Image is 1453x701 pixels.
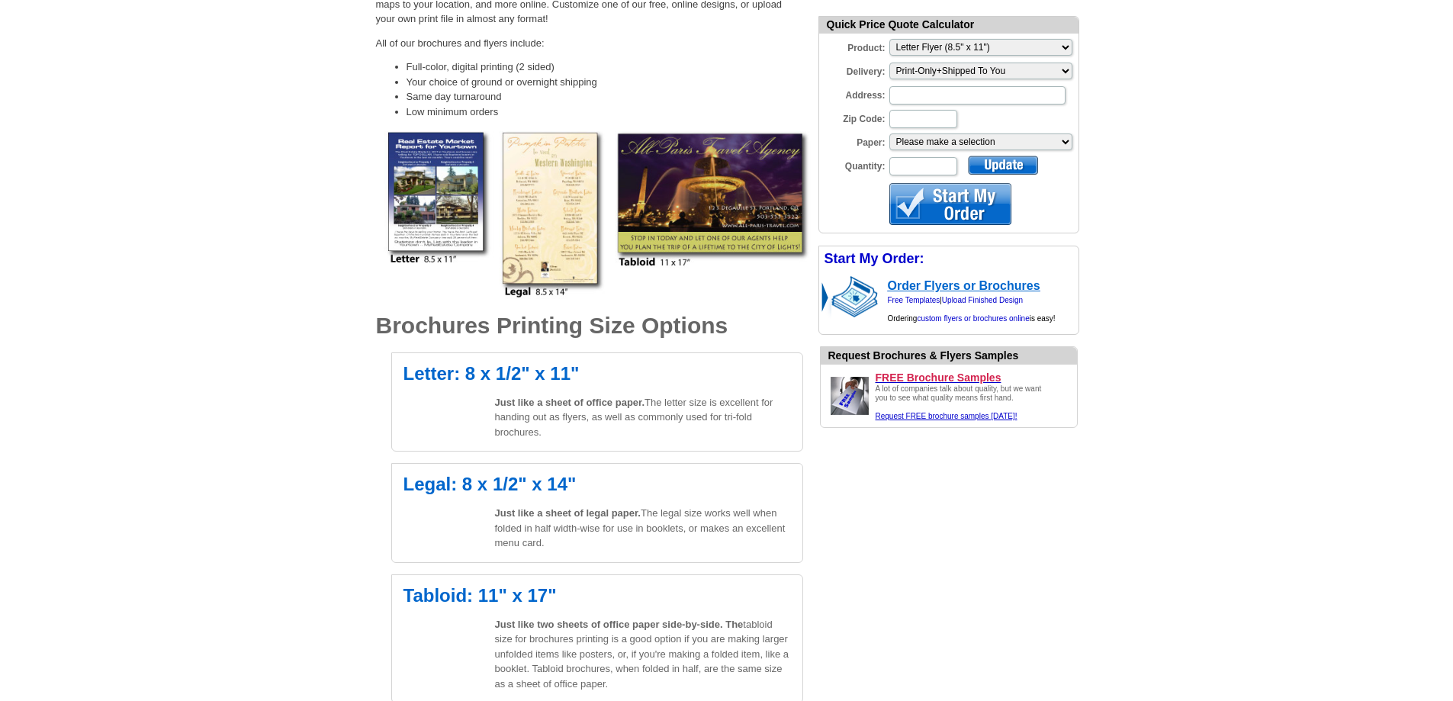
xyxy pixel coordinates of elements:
[917,314,1029,323] a: custom flyers or brochures online
[888,279,1040,292] a: Order Flyers or Brochures
[403,365,791,383] h2: Letter: 8 x 1/2" x 11"
[888,296,1056,323] span: | Ordering is easy!
[888,296,940,304] a: Free Templates
[403,587,791,605] h2: Tabloid: 11" x 17"
[819,17,1078,34] div: Quick Price Quote Calculator
[495,617,791,692] p: tabloid size for brochures printing is a good option if you are making larger unfolded items like...
[819,108,888,126] label: Zip Code:
[495,506,791,551] p: The legal size works well when folded in half width-wise for use in booklets, or makes an excelle...
[827,373,873,419] img: Request FREE samples of our brochures printing
[819,132,888,150] label: Paper:
[495,395,791,440] p: The letter size is excellent for handing out as flyers, as well as commonly used for tri-fold bro...
[407,105,803,120] li: Low minimum orders
[495,397,645,408] span: Just like a sheet of office paper.
[403,475,791,494] h2: Legal: 8 x 1/2" x 14"
[384,131,811,299] img: full-color flyers and brochures
[942,296,1023,304] a: Upload Finished Design
[831,272,886,322] img: stack of brochures with custom content
[819,246,1078,272] div: Start My Order:
[407,75,803,90] li: Your choice of ground or overnight shipping
[407,59,803,75] li: Full-color, digital printing (2 sided)
[376,36,803,51] p: All of our brochures and flyers include:
[828,348,1077,364] div: Want to know how your brochure printing will look before you order it? Check our work.
[495,507,641,519] span: Just like a sheet of legal paper.
[819,156,888,173] label: Quantity:
[495,619,744,630] span: Just like two sheets of office paper side-by-side. The
[819,37,888,55] label: Product:
[819,85,888,102] label: Address:
[819,61,888,79] label: Delivery:
[407,89,803,105] li: Same day turnaround
[827,410,873,421] a: Request FREE samples of our brochures printing
[876,384,1051,421] div: A lot of companies talk about quality, but we want you to see what quality means first hand.
[819,272,831,322] img: background image for brochures and flyers arrow
[876,412,1017,420] a: Request FREE samples of our flyer & brochure printing.
[376,314,803,337] h1: Brochures Printing Size Options
[876,371,1071,384] a: FREE Brochure Samples
[1148,346,1453,701] iframe: LiveChat chat widget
